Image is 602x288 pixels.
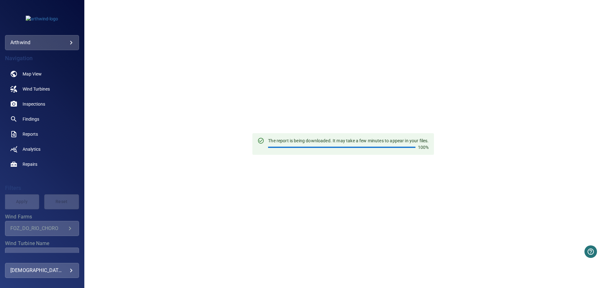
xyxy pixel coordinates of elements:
p: 100% [418,144,429,150]
label: Wind Farms [5,214,79,219]
h4: Navigation [5,55,79,61]
span: Map View [23,71,42,77]
div: The report is being downloaded. It may take a few minutes to appear in your files. [268,135,429,153]
img: arthwind-logo [26,16,58,22]
label: Wind Turbine Name [5,241,79,246]
div: FOZ_DO_RIO_CHORO [10,225,66,231]
div: [DEMOGRAPHIC_DATA] Proenca [10,265,74,275]
a: repairs noActive [5,157,79,172]
span: Findings [23,116,39,122]
span: Repairs [23,161,37,167]
div: arthwind [10,38,74,48]
span: Inspections [23,101,45,107]
a: map noActive [5,66,79,81]
div: Wind Farms [5,221,79,236]
a: analytics noActive [5,142,79,157]
a: reports noActive [5,127,79,142]
h4: Filters [5,185,79,191]
a: windturbines noActive [5,81,79,97]
div: Wind Turbine Name [5,248,79,263]
span: Reports [23,131,38,137]
span: Analytics [23,146,40,152]
a: inspections noActive [5,97,79,112]
a: findings noActive [5,112,79,127]
div: arthwind [5,35,79,50]
span: Wind Turbines [23,86,50,92]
